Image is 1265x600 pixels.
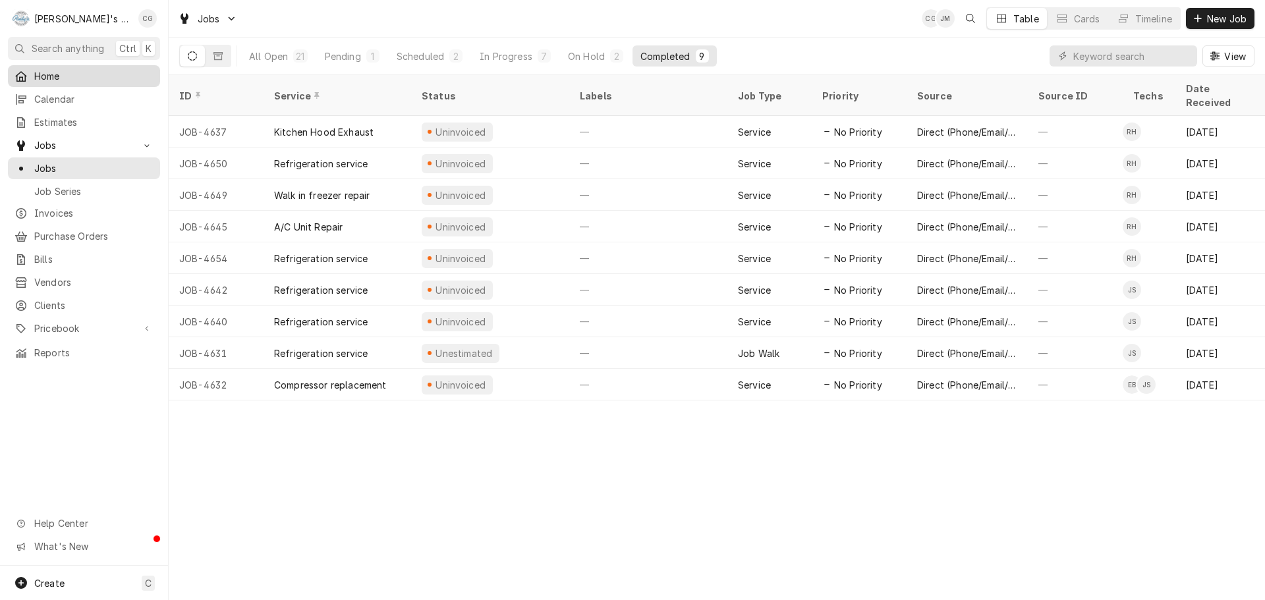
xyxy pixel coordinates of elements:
[1137,375,1156,394] div: JS
[34,578,65,589] span: Create
[8,88,160,110] a: Calendar
[397,49,444,63] div: Scheduled
[434,220,488,234] div: Uninvoiced
[274,378,387,392] div: Compressor replacement
[1123,186,1141,204] div: RH
[738,252,771,265] div: Service
[1028,369,1123,400] div: —
[179,89,250,103] div: ID
[169,369,264,400] div: JOB-4632
[1028,242,1123,274] div: —
[613,49,621,63] div: 2
[738,125,771,139] div: Service
[274,220,343,234] div: A/C Unit Repair
[169,148,264,179] div: JOB-4650
[34,252,154,266] span: Bills
[1123,375,1141,394] div: EB
[138,9,157,28] div: CG
[1123,281,1141,299] div: JS
[12,9,30,28] div: R
[569,211,727,242] div: —
[8,512,160,534] a: Go to Help Center
[569,337,727,369] div: —
[34,92,154,106] span: Calendar
[834,188,882,202] span: No Priority
[8,37,160,60] button: Search anythingCtrlK
[8,317,160,339] a: Go to Pricebook
[917,220,1017,234] div: Direct (Phone/Email/etc.)
[1123,217,1141,236] div: RH
[738,346,779,360] div: Job Walk
[917,157,1017,171] div: Direct (Phone/Email/etc.)
[8,248,160,270] a: Bills
[274,315,368,329] div: Refrigeration service
[169,274,264,306] div: JOB-4642
[1123,217,1141,236] div: Rudy Herrera's Avatar
[834,220,882,234] span: No Priority
[569,179,727,211] div: —
[1123,186,1141,204] div: Rudy Herrera's Avatar
[480,49,532,63] div: In Progress
[738,89,801,103] div: Job Type
[169,242,264,274] div: JOB-4654
[173,8,242,30] a: Go to Jobs
[274,89,398,103] div: Service
[369,49,377,63] div: 1
[917,283,1017,297] div: Direct (Phone/Email/etc.)
[198,12,220,26] span: Jobs
[1123,154,1141,173] div: RH
[568,49,605,63] div: On Hold
[1137,375,1156,394] div: Jose Sanchez's Avatar
[917,89,1015,103] div: Source
[569,148,727,179] div: —
[1123,375,1141,394] div: Eli Baldwin's Avatar
[8,157,160,179] a: Jobs
[34,321,134,335] span: Pricebook
[738,220,771,234] div: Service
[922,9,940,28] div: CG
[1028,179,1123,211] div: —
[1123,123,1141,141] div: RH
[8,535,160,557] a: Go to What's New
[1123,123,1141,141] div: Rudy Herrera's Avatar
[1123,344,1141,362] div: JS
[274,188,370,202] div: Walk in freezer repair
[146,41,152,55] span: K
[8,342,160,364] a: Reports
[32,41,104,55] span: Search anything
[169,179,264,211] div: JOB-4649
[434,188,488,202] div: Uninvoiced
[434,252,488,265] div: Uninvoiced
[12,9,30,28] div: Rudy's Commercial Refrigeration's Avatar
[569,306,727,337] div: —
[249,49,288,63] div: All Open
[540,49,548,63] div: 7
[569,116,727,148] div: —
[8,134,160,156] a: Go to Jobs
[738,283,771,297] div: Service
[738,315,771,329] div: Service
[434,378,488,392] div: Uninvoiced
[34,115,154,129] span: Estimates
[1038,89,1110,103] div: Source ID
[834,157,882,171] span: No Priority
[917,346,1017,360] div: Direct (Phone/Email/etc.)
[1123,281,1141,299] div: Jose Sanchez's Avatar
[834,125,882,139] span: No Priority
[296,49,304,63] div: 21
[169,337,264,369] div: JOB-4631
[434,346,494,360] div: Unestimated
[8,294,160,316] a: Clients
[834,283,882,297] span: No Priority
[1222,49,1249,63] span: View
[1028,211,1123,242] div: —
[34,184,154,198] span: Job Series
[119,41,136,55] span: Ctrl
[917,315,1017,329] div: Direct (Phone/Email/etc.)
[936,9,955,28] div: Jim McIntyre's Avatar
[1186,8,1254,29] button: New Job
[452,49,460,63] div: 2
[569,369,727,400] div: —
[169,116,264,148] div: JOB-4637
[434,283,488,297] div: Uninvoiced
